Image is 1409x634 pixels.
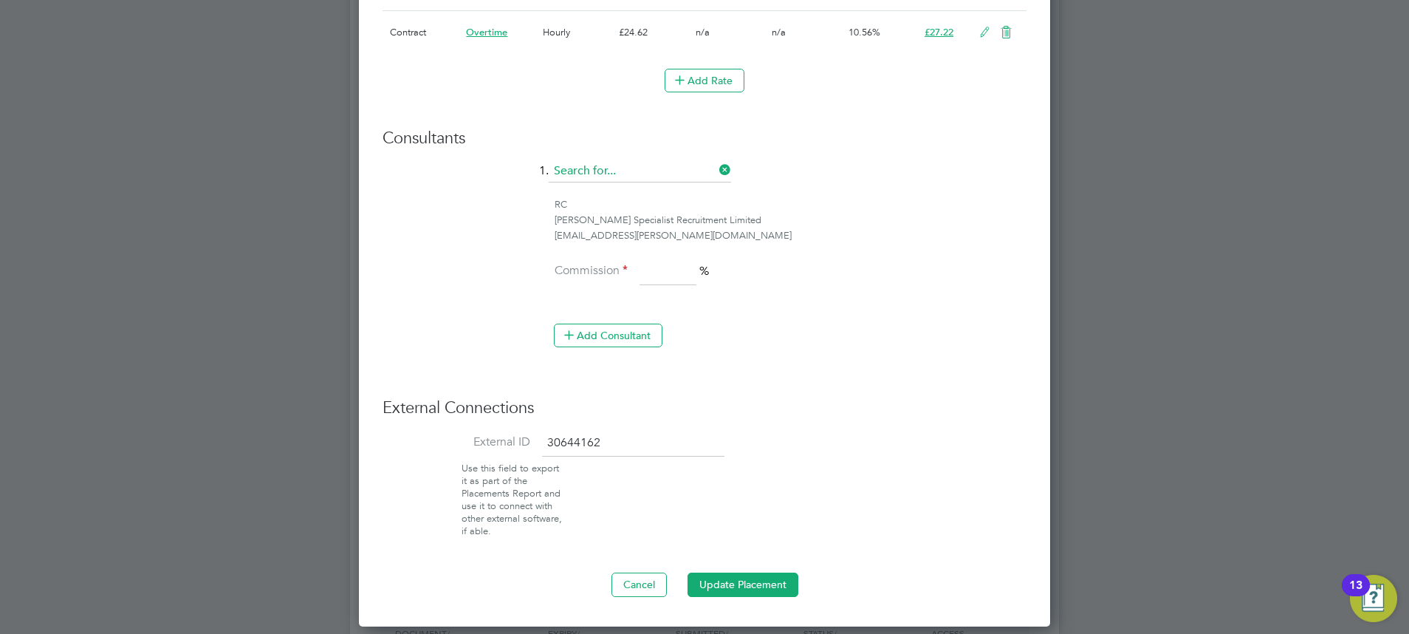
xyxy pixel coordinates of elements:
span: 10.56% [849,26,880,38]
div: 13 [1349,585,1362,604]
span: Overtime [466,26,507,38]
button: Add Consultant [554,324,662,347]
label: Commission [554,263,628,279]
div: Hourly [539,11,615,54]
button: Add Rate [665,69,744,92]
span: Use this field to export it as part of the Placements Report and use it to connect with other ext... [462,462,562,536]
button: Update Placement [688,573,798,596]
div: [EMAIL_ADDRESS][PERSON_NAME][DOMAIN_NAME] [555,228,1026,244]
button: Open Resource Center, 13 new notifications [1350,575,1397,622]
li: 1. [383,160,1026,197]
h3: Consultants [383,128,1026,149]
div: RC [555,197,1026,213]
span: n/a [772,26,786,38]
span: £27.22 [925,26,953,38]
span: n/a [696,26,710,38]
button: Cancel [611,573,667,596]
label: External ID [383,434,530,450]
div: Contract [386,11,462,54]
input: Search for... [549,160,731,183]
span: % [699,264,709,279]
h3: External Connections [383,398,1026,419]
div: [PERSON_NAME] Specialist Recruitment Limited [555,213,1026,228]
div: £24.62 [615,11,691,54]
